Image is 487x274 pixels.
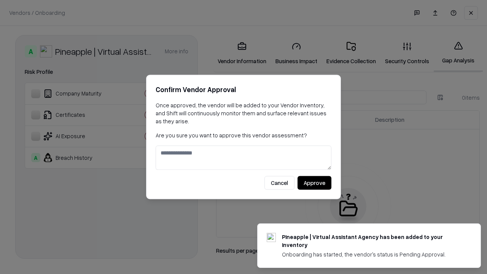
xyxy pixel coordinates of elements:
[156,131,331,139] p: Are you sure you want to approve this vendor assessment?
[267,233,276,242] img: trypineapple.com
[156,84,331,95] h2: Confirm Vendor Approval
[282,233,462,249] div: Pineapple | Virtual Assistant Agency has been added to your inventory
[156,101,331,125] p: Once approved, the vendor will be added to your Vendor Inventory, and Shift will continuously mon...
[264,176,294,190] button: Cancel
[282,250,462,258] div: Onboarding has started, the vendor's status is Pending Approval.
[298,176,331,190] button: Approve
